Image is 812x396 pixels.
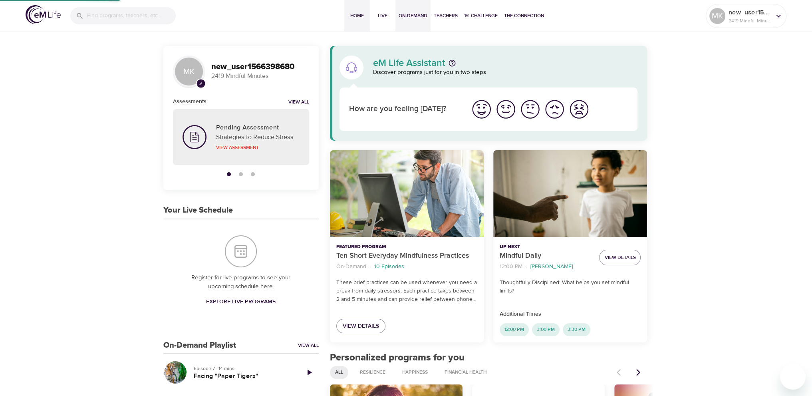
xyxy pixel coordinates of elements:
div: Resilience [355,366,391,379]
span: View Details [343,321,379,331]
p: Additional Times [500,310,641,318]
h3: new_user1566398680 [211,62,309,72]
span: 3:30 PM [563,326,590,333]
a: Play Episode [300,363,319,382]
span: Home [347,12,367,20]
a: View Details [336,319,385,334]
li: · [369,261,371,272]
p: Mindful Daily [500,251,593,261]
p: Register for live programs to see your upcoming schedule here. [179,273,303,291]
img: worst [568,98,590,120]
p: On-Demand [336,263,366,271]
p: Up Next [500,243,593,251]
button: Facing "Paper Tigers" [163,360,187,384]
button: I'm feeling great [469,97,494,121]
p: 2419 Mindful Minutes [729,17,771,24]
div: Happiness [397,366,433,379]
p: Thoughtfully Disciplined: What helps you set mindful limits? [500,279,641,295]
h6: Assessments [173,97,206,106]
input: Find programs, teachers, etc... [87,7,176,24]
span: On-Demand [399,12,427,20]
button: I'm feeling bad [542,97,567,121]
span: All [330,369,348,376]
div: Financial Health [439,366,492,379]
button: View Details [599,250,641,265]
span: Resilience [355,369,390,376]
h3: Your Live Schedule [163,206,233,215]
img: good [495,98,517,120]
a: View all notifications [288,99,309,106]
p: Discover programs just for you in two steps [373,68,638,77]
li: · [526,261,527,272]
button: Next items [629,364,647,381]
button: Ten Short Everyday Mindfulness Practices [330,150,484,237]
p: 2419 Mindful Minutes [211,72,309,81]
span: 12:00 PM [500,326,529,333]
h5: Facing "Paper Tigers" [194,372,293,380]
span: Teachers [434,12,458,20]
img: great [471,98,492,120]
div: 3:30 PM [563,323,590,336]
iframe: Button to launch messaging window [780,364,806,390]
img: eM Life Assistant [345,61,358,74]
h5: Pending Assessment [216,123,300,132]
span: View Details [604,253,635,262]
p: new_user1566398680 [729,8,771,17]
a: View All [298,342,319,349]
button: Mindful Daily [493,150,647,237]
p: Featured Program [336,243,477,251]
nav: breadcrumb [500,261,593,272]
img: bad [544,98,566,120]
span: Financial Health [440,369,491,376]
p: Strategies to Reduce Stress [216,132,300,142]
p: Episode 7 · 14 mins [194,365,293,372]
span: Happiness [397,369,433,376]
p: How are you feeling [DATE]? [349,103,460,115]
div: 3:00 PM [532,323,560,336]
p: 12:00 PM [500,263,522,271]
button: I'm feeling ok [518,97,542,121]
span: Explore Live Programs [206,297,276,307]
h3: On-Demand Playlist [163,341,236,350]
button: I'm feeling good [494,97,518,121]
div: MK [173,56,205,88]
div: 12:00 PM [500,323,529,336]
span: 3:00 PM [532,326,560,333]
a: Explore Live Programs [203,295,279,309]
div: All [330,366,348,379]
span: The Connection [504,12,544,20]
nav: breadcrumb [336,261,477,272]
h2: Personalized programs for you [330,352,647,364]
p: eM Life Assistant [373,58,445,68]
p: These brief practices can be used whenever you need a break from daily stressors. Each practice t... [336,279,477,304]
span: Live [373,12,392,20]
div: MK [709,8,725,24]
img: ok [519,98,541,120]
p: View Assessment [216,144,300,151]
p: 10 Episodes [374,263,404,271]
p: Ten Short Everyday Mindfulness Practices [336,251,477,261]
span: 1% Challenge [464,12,498,20]
p: [PERSON_NAME] [530,263,573,271]
img: Your Live Schedule [225,235,257,267]
img: logo [26,5,61,24]
button: I'm feeling worst [567,97,591,121]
